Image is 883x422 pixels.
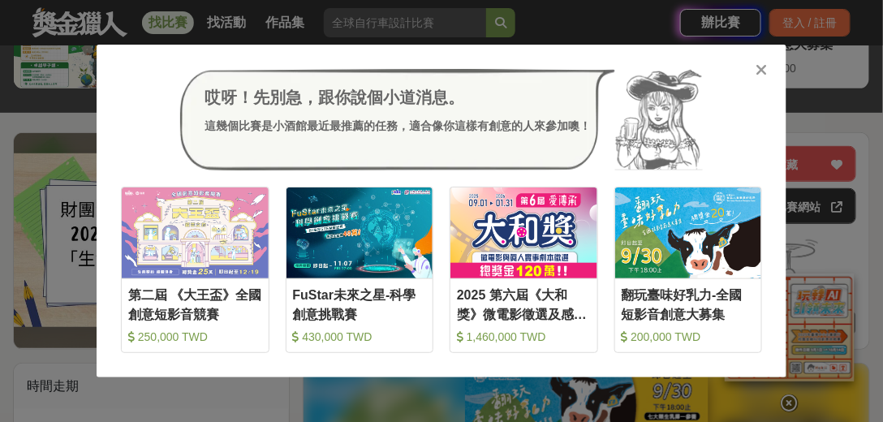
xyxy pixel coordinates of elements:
[293,329,427,345] div: 430,000 TWD
[286,187,434,353] a: Cover ImageFuStar未來之星-科學創意挑戰賽 430,000 TWD
[457,286,591,322] div: 2025 第六屆《大和獎》微電影徵選及感人實事分享
[615,69,703,171] img: Avatar
[615,187,762,278] img: Cover Image
[128,286,262,322] div: 第二屆 《大王盃》全國創意短影音競賽
[622,329,756,345] div: 200,000 TWD
[205,118,591,135] div: 這幾個比賽是小酒館最近最推薦的任務，適合像你這樣有創意的人來參加噢！
[122,187,269,278] img: Cover Image
[450,187,597,278] img: Cover Image
[457,329,591,345] div: 1,460,000 TWD
[614,187,763,353] a: Cover Image翻玩臺味好乳力-全國短影音創意大募集 200,000 TWD
[205,85,591,110] div: 哎呀！先別急，跟你說個小道消息。
[128,329,262,345] div: 250,000 TWD
[286,187,433,278] img: Cover Image
[293,286,427,322] div: FuStar未來之星-科學創意挑戰賽
[622,286,756,322] div: 翻玩臺味好乳力-全國短影音創意大募集
[450,187,598,353] a: Cover Image2025 第六屆《大和獎》微電影徵選及感人實事分享 1,460,000 TWD
[121,187,269,353] a: Cover Image第二屆 《大王盃》全國創意短影音競賽 250,000 TWD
